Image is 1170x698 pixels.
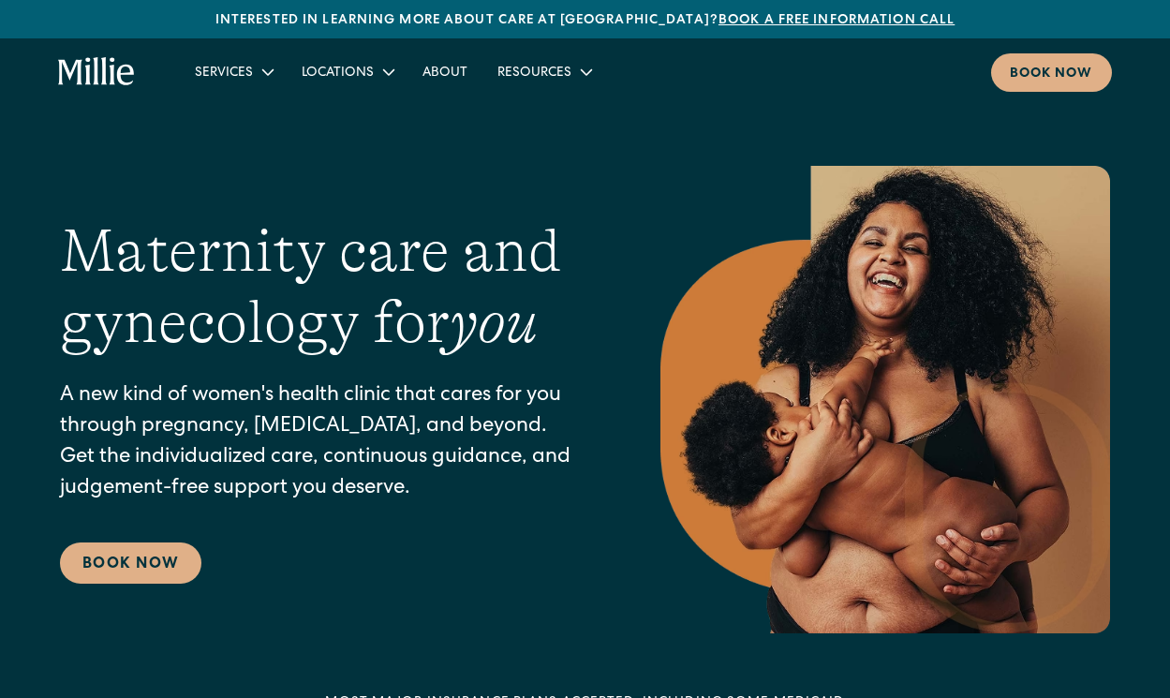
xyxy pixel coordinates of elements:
div: Services [180,56,287,87]
em: you [450,289,538,356]
div: Resources [482,56,605,87]
div: Services [195,64,253,83]
a: home [58,57,134,87]
p: A new kind of women's health clinic that cares for you through pregnancy, [MEDICAL_DATA], and bey... [60,381,585,505]
div: Locations [287,56,407,87]
div: Resources [497,64,571,83]
a: Book now [991,53,1112,92]
a: Book a free information call [718,14,955,27]
div: Book now [1010,65,1093,84]
h1: Maternity care and gynecology for [60,215,585,360]
a: Book Now [60,542,201,584]
a: About [407,56,482,87]
img: Smiling mother with her baby in arms, celebrating body positivity and the nurturing bond of postp... [660,166,1110,633]
div: Locations [302,64,374,83]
